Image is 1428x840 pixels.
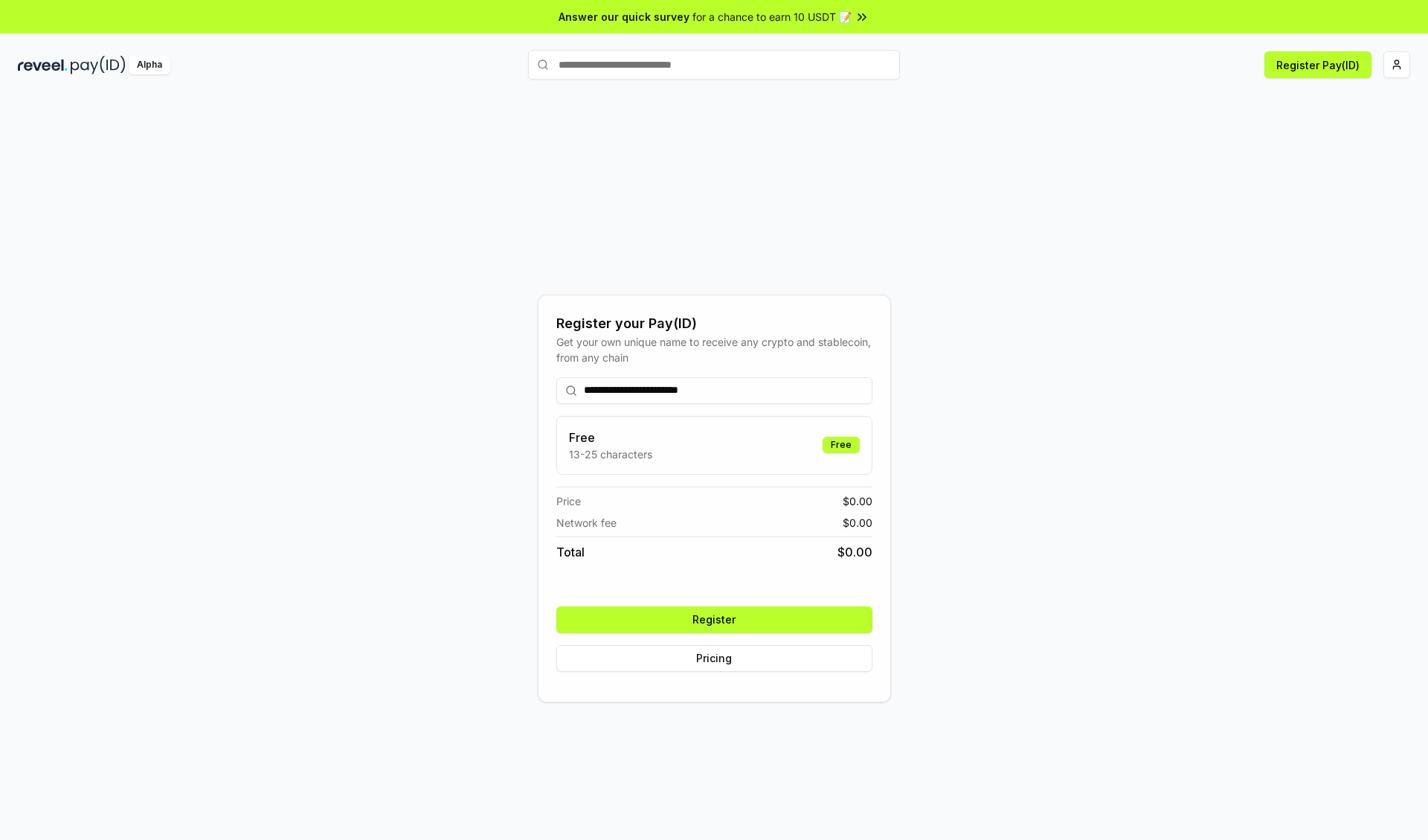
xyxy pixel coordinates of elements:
[71,56,126,74] img: pay_id
[843,493,872,509] span: $ 0.00
[692,9,852,25] span: for a chance to earn 10 USDT 📝
[556,493,581,509] span: Price
[556,313,872,334] div: Register your Pay(ID)
[556,645,872,672] button: Pricing
[18,56,68,74] img: reveel_dark
[569,429,652,446] h3: Free
[569,446,652,462] p: 13-25 characters
[837,543,872,561] span: $ 0.00
[823,437,860,453] div: Free
[129,56,170,74] div: Alpha
[556,606,872,633] button: Register
[556,334,872,365] div: Get your own unique name to receive any crypto and stablecoin, from any chain
[556,543,585,561] span: Total
[843,515,872,530] span: $ 0.00
[556,515,617,530] span: Network fee
[559,9,689,25] span: Answer our quick survey
[1264,51,1371,78] button: Register Pay(ID)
